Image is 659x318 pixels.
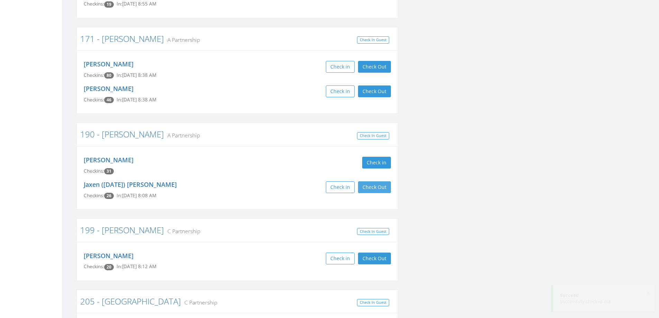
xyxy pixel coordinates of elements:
a: Check In Guest [357,132,389,139]
a: Check In Guest [357,299,389,306]
button: Check Out [358,253,391,264]
span: In: [DATE] 8:55 AM [117,1,156,7]
a: [PERSON_NAME] [84,84,134,93]
span: Checkins: [84,97,104,103]
button: Check Out [358,85,391,97]
a: Jaxen ([DATE]) [PERSON_NAME] [84,180,177,189]
span: Checkin count [104,72,114,79]
small: A Partnership [164,131,200,139]
a: Check In Guest [357,36,389,44]
span: Checkin count [104,1,114,8]
a: [PERSON_NAME] [84,60,134,68]
a: 171 - [PERSON_NAME] [80,33,164,44]
button: Check in [326,253,355,264]
span: In: [DATE] 8:38 AM [117,97,156,103]
span: Checkin count [104,168,114,174]
span: Checkins: [84,192,104,199]
a: 205 - [GEOGRAPHIC_DATA] [80,296,181,307]
a: Check In Guest [357,228,389,235]
button: × [646,290,650,297]
span: Checkin count [104,97,114,103]
span: Checkin count [104,264,114,270]
button: Check in [326,85,355,97]
a: 199 - [PERSON_NAME] [80,224,164,236]
span: In: [DATE] 8:12 AM [117,263,156,270]
button: Check in [326,61,355,73]
span: Checkins: [84,1,104,7]
a: 190 - [PERSON_NAME] [80,128,164,140]
a: [PERSON_NAME] [84,156,134,164]
div: Successfully checked out [560,298,648,305]
span: In: [DATE] 8:08 AM [117,192,156,199]
a: [PERSON_NAME] [84,252,134,260]
span: Checkins: [84,263,104,270]
button: Check in [362,157,391,169]
span: In: [DATE] 8:38 AM [117,72,156,78]
small: A Partnership [164,36,200,44]
button: Check Out [358,61,391,73]
small: C Partnership [181,299,217,306]
span: Checkins: [84,72,104,78]
button: Check Out [358,181,391,193]
span: Checkin count [104,193,114,199]
span: Checkins: [84,168,104,174]
div: Success! [560,292,648,299]
small: C Partnership [164,227,200,235]
button: Check in [326,181,355,193]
